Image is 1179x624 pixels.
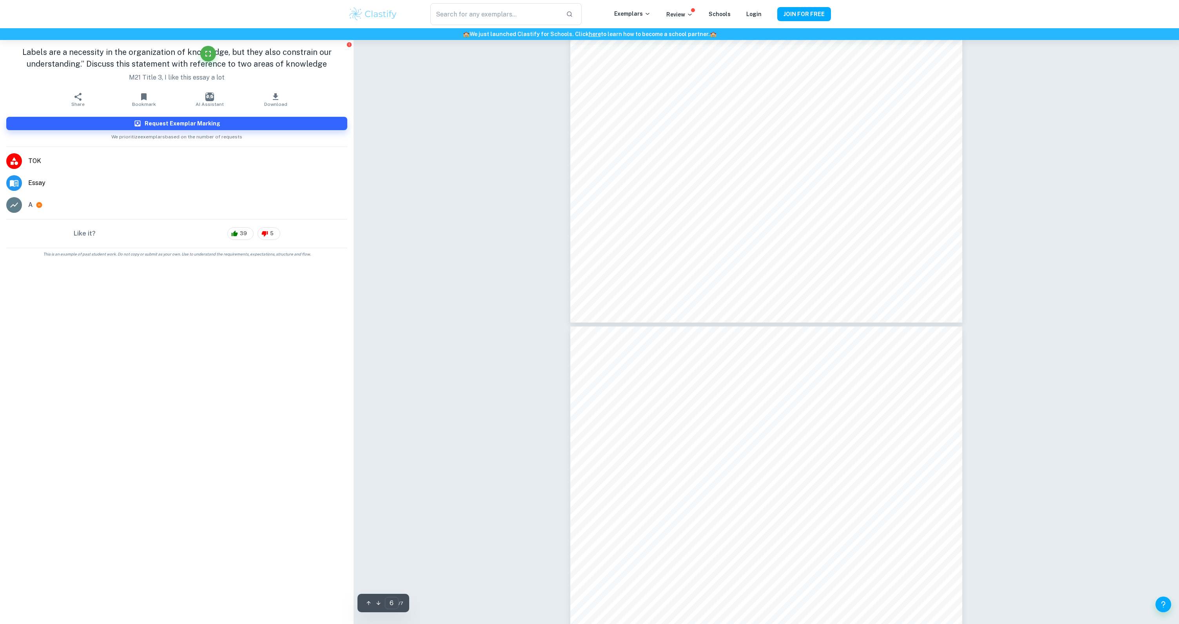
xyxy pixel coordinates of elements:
[589,31,601,37] a: here
[399,600,403,607] span: / 7
[258,227,280,240] div: 5
[710,31,716,37] span: 🏫
[111,89,177,111] button: Bookmark
[243,89,308,111] button: Download
[28,200,33,210] p: A
[6,73,347,82] p: M21 Title 3, I like this essay a lot
[266,230,278,238] span: 5
[709,11,731,17] a: Schools
[74,229,96,238] h6: Like it?
[463,31,470,37] span: 🏫
[430,3,560,25] input: Search for any exemplars...
[264,102,287,107] span: Download
[346,42,352,47] button: Report issue
[45,89,111,111] button: Share
[132,102,156,107] span: Bookmark
[28,156,347,166] span: TOK
[28,178,347,188] span: Essay
[177,89,243,111] button: AI Assistant
[205,93,214,101] img: AI Assistant
[348,6,398,22] img: Clastify logo
[236,230,251,238] span: 39
[746,11,762,17] a: Login
[196,102,224,107] span: AI Assistant
[71,102,85,107] span: Share
[6,46,347,70] h1: Labels are a necessity in the organization of knowledge, but they also constrain our understandin...
[227,227,254,240] div: 39
[3,251,350,257] span: This is an example of past student work. Do not copy or submit as your own. Use to understand the...
[1155,597,1171,612] button: Help and Feedback
[2,30,1177,38] h6: We just launched Clastify for Schools. Click to learn how to become a school partner.
[777,7,831,21] button: JOIN FOR FREE
[200,46,216,62] button: Fullscreen
[145,119,220,128] h6: Request Exemplar Marking
[614,9,651,18] p: Exemplars
[111,130,242,140] span: We prioritize exemplars based on the number of requests
[6,117,347,130] button: Request Exemplar Marking
[666,10,693,19] p: Review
